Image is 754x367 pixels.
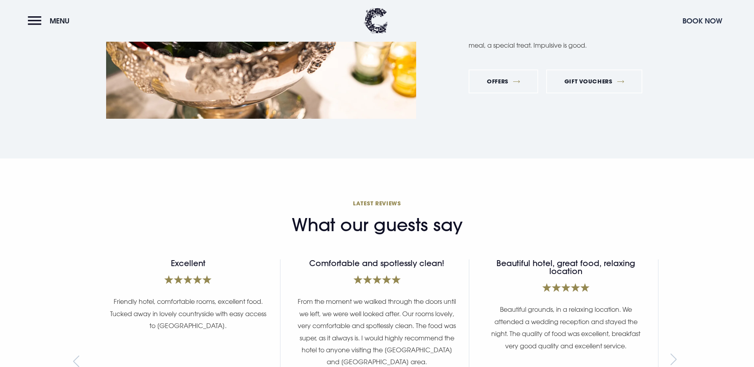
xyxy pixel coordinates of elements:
button: Menu [28,12,74,29]
a: Offers [469,70,538,93]
span: Menu [50,16,70,25]
p: Friendly hotel, comfortable rooms, excellent food. Tucked away in lovely countryside with easy ac... [107,296,268,332]
img: Clandeboye Lodge [364,8,388,34]
p: Beautiful grounds, in a relaxing location. We attended a wedding reception and stayed the night. ... [485,303,646,352]
h4: Comfortable and spotlessly clean! [297,259,457,267]
a: Gift Vouchers [546,70,642,93]
h3: LATEST REVIEWS [96,199,659,207]
button: Book Now [678,12,726,29]
h4: Beautiful hotel, great food, relaxing location [485,259,646,275]
h4: Excellent [107,259,268,267]
h2: What our guests say [292,214,463,236]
